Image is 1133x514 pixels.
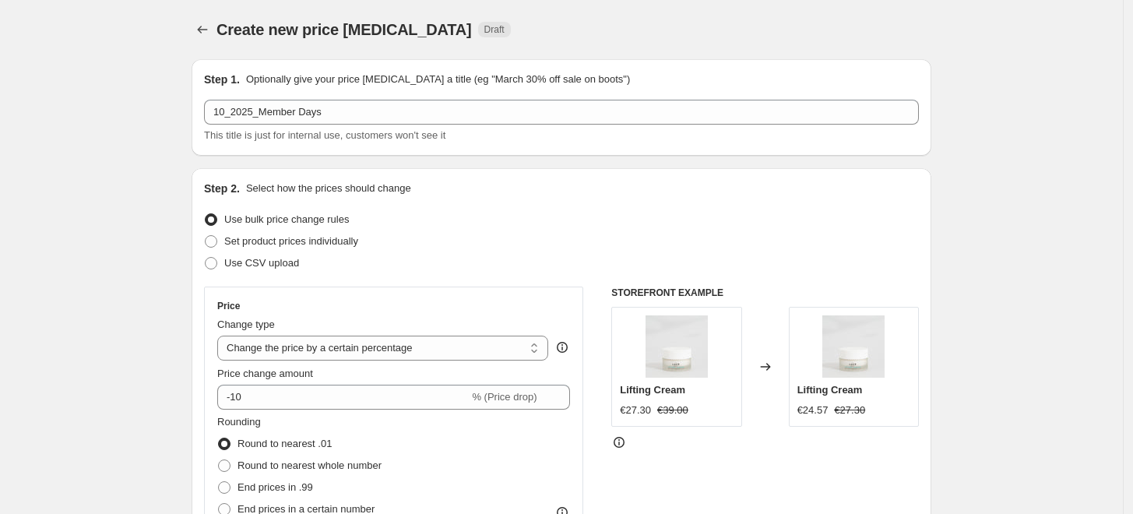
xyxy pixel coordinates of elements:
[554,340,570,355] div: help
[217,416,261,428] span: Rounding
[646,315,708,378] img: Lifting_Cream-Crema-idratante-liftante-LuceBeautyByAlessiaMarcuzzi_80x.jpg
[246,181,411,196] p: Select how the prices should change
[217,385,469,410] input: -15
[797,384,863,396] span: Lifting Cream
[620,384,685,396] span: Lifting Cream
[238,438,332,449] span: Round to nearest .01
[657,403,688,418] strike: €39.00
[204,100,919,125] input: 30% off holiday sale
[238,481,313,493] span: End prices in .99
[204,129,445,141] span: This title is just for internal use, customers won't see it
[217,319,275,330] span: Change type
[611,287,919,299] h6: STOREFRONT EXAMPLE
[216,21,472,38] span: Create new price [MEDICAL_DATA]
[217,300,240,312] h3: Price
[472,391,537,403] span: % (Price drop)
[822,315,885,378] img: Lifting_Cream-Crema-idratante-liftante-LuceBeautyByAlessiaMarcuzzi_80x.jpg
[238,459,382,471] span: Round to nearest whole number
[224,213,349,225] span: Use bulk price change rules
[620,403,651,418] div: €27.30
[246,72,630,87] p: Optionally give your price [MEDICAL_DATA] a title (eg "March 30% off sale on boots")
[224,257,299,269] span: Use CSV upload
[484,23,505,36] span: Draft
[797,403,829,418] div: €24.57
[204,181,240,196] h2: Step 2.
[192,19,213,40] button: Price change jobs
[834,403,865,418] strike: €27.30
[217,368,313,379] span: Price change amount
[204,72,240,87] h2: Step 1.
[224,235,358,247] span: Set product prices individually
